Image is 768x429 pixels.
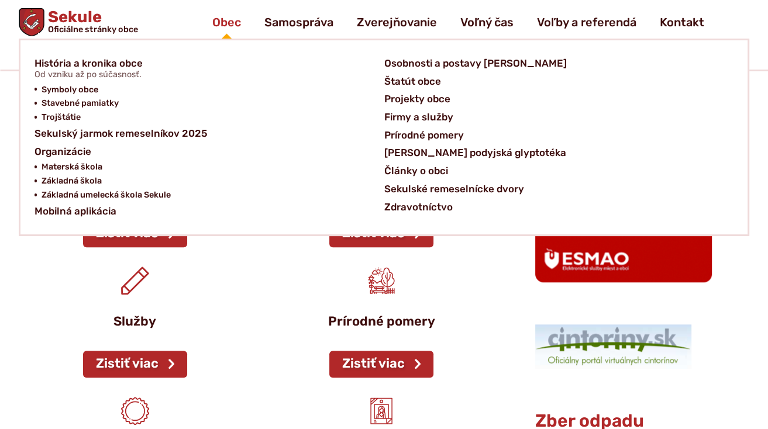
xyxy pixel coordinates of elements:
[35,54,143,83] span: História a kronika obce
[48,25,138,33] span: Oficiálne stránky obce
[35,54,370,83] a: História a kronika obceOd vzniku až po súčasnosť.
[83,351,187,378] a: Zistiť viac
[42,174,370,188] a: Základná škola
[384,180,720,198] a: Sekulské remeselnícke dvory
[384,72,720,91] a: Štatút obce
[460,6,514,39] a: Voľný čas
[357,6,437,39] a: Zverejňovanie
[42,160,370,174] a: Materská škola
[42,188,370,202] a: Základná umelecká škola Sekule
[42,174,102,188] span: Základná škola
[329,351,433,378] a: Zistiť viac
[384,198,453,216] span: Zdravotníctvo
[660,6,704,39] a: Kontakt
[264,6,333,39] a: Samospráva
[384,144,720,162] a: [PERSON_NAME] podyjská glyptotéka
[384,54,720,72] a: Osobnosti a postavy [PERSON_NAME]
[212,6,241,39] a: Obec
[35,143,91,161] span: Organizácie
[384,144,566,162] span: [PERSON_NAME] podyjská glyptotéka
[42,96,119,110] span: Stavebné pamiatky
[384,126,720,144] a: Prírodné pomery
[35,70,143,79] span: Od vzniku až po súčasnosť.
[537,6,636,39] a: Voľby a referendá
[35,124,208,143] span: Sekulský jarmok remeselníkov 2025
[42,96,370,110] a: Stavebné pamiatky
[19,8,44,36] img: Prejsť na domovskú stránku
[42,188,171,202] span: Základná umelecká škola Sekule
[384,198,720,216] a: Zdravotníctvo
[384,108,453,126] span: Firmy a služby
[42,160,102,174] span: Materská škola
[42,110,370,124] a: Trojštátie
[280,314,484,329] p: Prírodné pomery
[384,90,450,108] span: Projekty obce
[19,8,137,36] a: Logo Sekule, prejsť na domovskú stránku.
[384,126,464,144] span: Prírodné pomery
[42,83,98,97] span: Symboly obce
[42,83,370,97] a: Symboly obce
[35,124,370,143] a: Sekulský jarmok remeselníkov 2025
[35,143,370,161] a: Organizácie
[384,180,524,198] span: Sekulské remeselnícke dvory
[535,324,691,369] img: 1.png
[384,162,448,180] span: Články o obci
[42,110,81,124] span: Trojštátie
[384,72,441,91] span: Štatút obce
[384,162,720,180] a: Články o obci
[44,9,137,34] span: Sekule
[384,90,720,108] a: Projekty obce
[384,108,720,126] a: Firmy a služby
[33,314,237,329] p: Služby
[35,202,370,220] a: Mobilná aplikácia
[35,202,116,220] span: Mobilná aplikácia
[384,54,567,72] span: Osobnosti a postavy [PERSON_NAME]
